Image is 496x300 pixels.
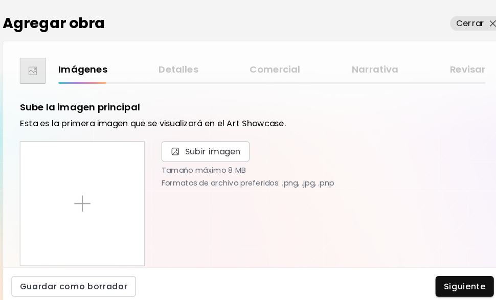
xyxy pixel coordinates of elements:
span: Guardar como borrador [19,276,125,287]
img: thumbnail [28,65,36,74]
h6: Esta es la primera imagen que se visualizará en el Art Showcase. [19,116,477,126]
button: Siguiente [427,271,485,291]
h5: Sube la imagen principal [19,99,138,112]
span: Subir imagen [159,139,245,159]
p: Tamaño máximo 8 MB [159,163,477,171]
img: placeholder [73,192,89,208]
p: Formatos de archivo preferidos: .png, .jpg, .pnp [159,175,477,183]
span: Subir imagen [182,143,237,155]
span: Siguiente [436,276,477,287]
button: Guardar como borrador [11,271,133,291]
